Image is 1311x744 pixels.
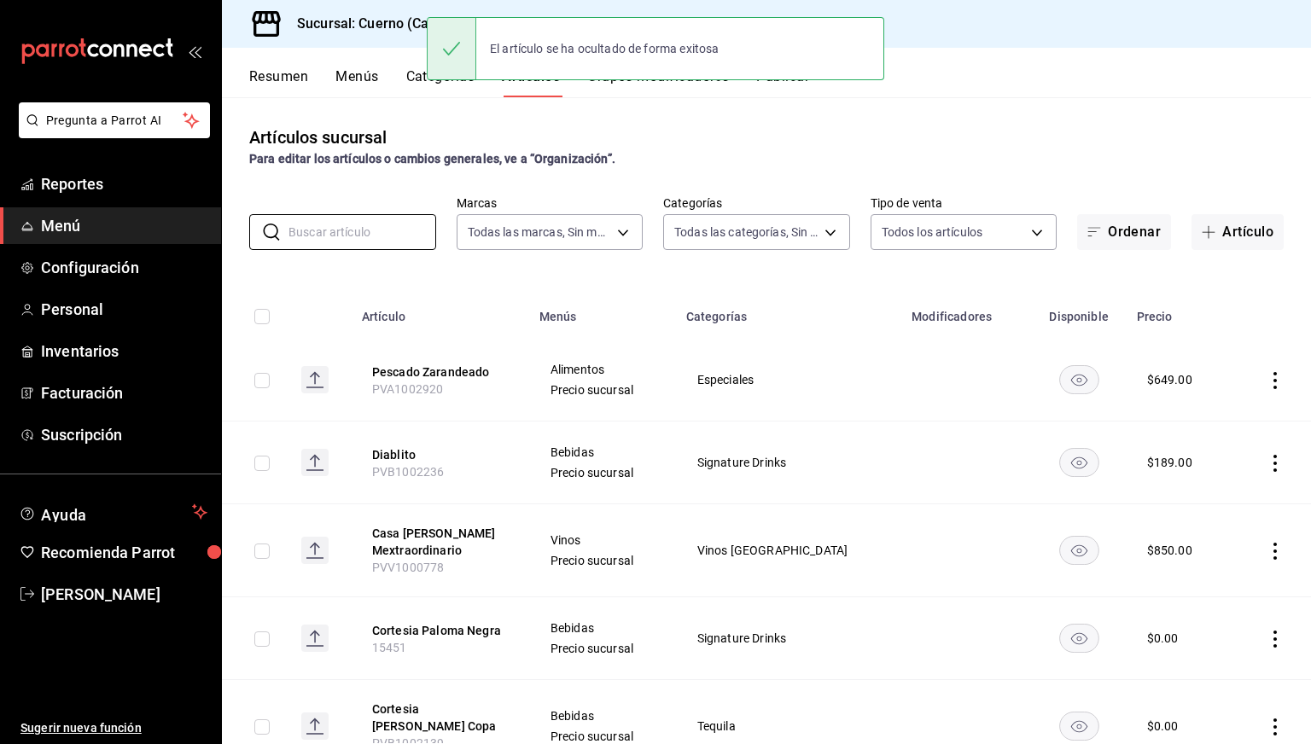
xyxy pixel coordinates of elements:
span: Todas las marcas, Sin marca [468,224,612,241]
span: Inventarios [41,340,207,363]
span: Signature Drinks [697,632,880,644]
th: Precio [1127,284,1236,339]
button: availability-product [1059,365,1099,394]
span: Vinos [551,534,655,546]
span: Menú [41,214,207,237]
h3: Sucursal: Cuerno (Calzada) [283,14,468,34]
span: Precio sucursal [551,384,655,396]
button: availability-product [1059,448,1099,477]
span: Vinos [GEOGRAPHIC_DATA] [697,544,880,556]
button: availability-product [1059,624,1099,653]
button: actions [1267,631,1284,648]
button: Menús [335,68,378,97]
span: Tequila [697,720,880,732]
span: [PERSON_NAME] [41,583,207,606]
label: Tipo de venta [871,197,1058,209]
th: Menús [529,284,676,339]
span: Personal [41,298,207,321]
button: availability-product [1059,536,1099,565]
div: $ 649.00 [1147,371,1192,388]
span: Sugerir nueva función [20,719,207,737]
button: actions [1267,455,1284,472]
span: PVV1000778 [372,561,445,574]
span: Especiales [697,374,880,386]
button: edit-product-location [372,446,509,463]
button: Ordenar [1077,214,1171,250]
button: edit-product-location [372,622,509,639]
span: Pregunta a Parrot AI [46,112,184,130]
span: Bebidas [551,710,655,722]
span: Precio sucursal [551,730,655,742]
span: Bebidas [551,622,655,634]
span: 15451 [372,641,407,654]
div: $ 0.00 [1147,630,1179,647]
span: PVB1002236 [372,465,445,479]
input: Buscar artículo [288,215,436,249]
button: edit-product-location [372,700,509,735]
th: Disponible [1032,284,1127,339]
span: Precio sucursal [551,642,655,654]
button: Pregunta a Parrot AI [19,102,210,138]
span: Reportes [41,172,207,195]
span: Facturación [41,381,207,404]
button: Categorías [406,68,475,97]
a: Pregunta a Parrot AI [12,124,210,142]
strong: Para editar los artículos o cambios generales, ve a “Organización”. [249,152,615,166]
div: Artículos sucursal [249,125,387,150]
th: Categorías [676,284,901,339]
button: actions [1267,372,1284,389]
div: El artículo se ha ocultado de forma exitosa [476,30,732,67]
button: edit-product-location [372,525,509,559]
button: edit-product-location [372,363,509,381]
button: actions [1267,718,1284,735]
span: Alimentos [551,363,655,375]
button: availability-product [1059,712,1099,741]
span: Bebidas [551,446,655,458]
span: Precio sucursal [551,555,655,567]
label: Marcas [457,197,644,209]
div: $ 850.00 [1147,542,1192,559]
span: Todos los artículos [882,224,983,241]
div: $ 0.00 [1147,718,1179,735]
span: Recomienda Parrot [41,541,207,564]
button: open_drawer_menu [188,44,201,58]
div: navigation tabs [249,68,1311,97]
span: PVA1002920 [372,382,444,396]
th: Artículo [352,284,529,339]
button: Artículo [1192,214,1284,250]
span: Todas las categorías, Sin categoría [674,224,819,241]
span: Suscripción [41,423,207,446]
th: Modificadores [901,284,1032,339]
span: Ayuda [41,502,185,522]
button: actions [1267,543,1284,560]
span: Precio sucursal [551,467,655,479]
div: $ 189.00 [1147,454,1192,471]
span: Configuración [41,256,207,279]
span: Signature Drinks [697,456,880,468]
label: Categorías [663,197,850,209]
button: Resumen [249,68,308,97]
